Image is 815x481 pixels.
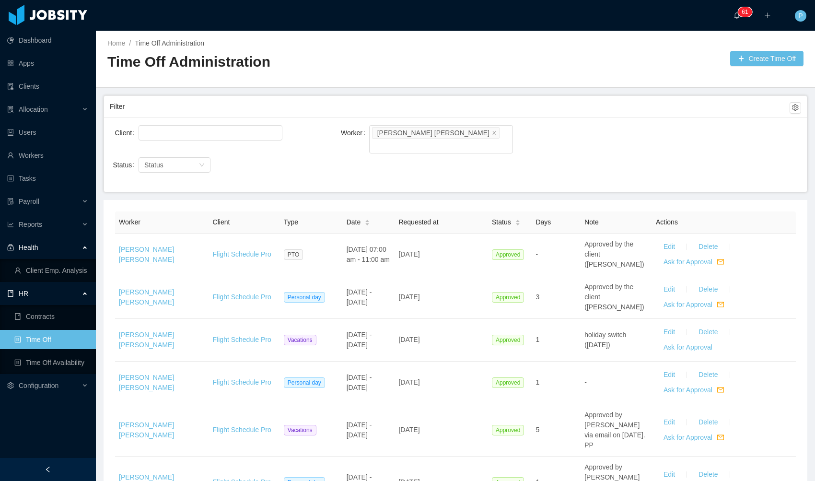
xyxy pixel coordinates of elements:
[347,374,372,391] span: [DATE] - [DATE]
[656,297,732,313] button: Ask for Approvalmail
[347,288,372,306] span: [DATE] - [DATE]
[347,331,372,349] span: [DATE] - [DATE]
[284,335,316,345] span: Vacations
[492,217,511,227] span: Status
[19,198,39,205] span: Payroll
[284,249,303,260] span: PTO
[691,282,725,297] button: Delete
[7,106,14,113] i: icon: solution
[119,288,174,306] a: [PERSON_NAME] [PERSON_NAME]
[656,340,720,355] button: Ask for Approval
[213,426,271,434] a: Flight Schedule Pro
[515,218,521,225] div: Sort
[19,106,48,113] span: Allocation
[584,283,644,311] span: Approved by the client ([PERSON_NAME])
[19,221,42,228] span: Reports
[656,383,732,398] button: Ask for Approvalmail
[492,292,524,303] span: Approved
[119,331,174,349] a: [PERSON_NAME] [PERSON_NAME]
[738,7,752,17] sup: 61
[745,7,748,17] p: 1
[365,218,370,221] i: icon: caret-up
[798,10,803,22] span: P
[284,425,316,435] span: Vacations
[398,293,419,301] span: [DATE]
[656,430,732,446] button: Ask for Approvalmail
[730,51,803,66] button: icon: plusCreate Time Off
[7,221,14,228] i: icon: line-chart
[135,39,204,47] a: Time Off Administration
[7,123,88,142] a: icon: robotUsers
[119,421,174,439] a: [PERSON_NAME] [PERSON_NAME]
[492,335,524,345] span: Approved
[213,293,271,301] a: Flight Schedule Pro
[656,325,683,340] button: Edit
[372,140,377,152] input: Worker
[284,218,298,226] span: Type
[536,378,539,386] span: 1
[347,421,372,439] span: [DATE] - [DATE]
[19,244,38,251] span: Health
[364,218,370,225] div: Sort
[536,336,539,343] span: 1
[119,218,140,226] span: Worker
[398,426,419,434] span: [DATE]
[492,249,524,260] span: Approved
[790,102,801,114] button: icon: setting
[691,415,725,430] button: Delete
[107,39,125,47] a: Home
[365,222,370,225] i: icon: caret-down
[7,77,88,96] a: icon: auditClients
[14,330,88,349] a: icon: profileTime Off
[536,426,539,434] span: 5
[341,129,369,137] label: Worker
[7,54,88,73] a: icon: appstoreApps
[656,367,683,383] button: Edit
[7,382,14,389] i: icon: setting
[7,290,14,297] i: icon: book
[584,331,626,349] span: holiday switch ([DATE])
[584,218,599,226] span: Note
[213,250,271,258] a: Flight Schedule Pro
[656,239,683,255] button: Edit
[115,129,139,137] label: Client
[213,218,230,226] span: Client
[284,292,325,303] span: Personal day
[515,218,520,221] i: icon: caret-up
[398,336,419,343] span: [DATE]
[119,246,174,263] a: [PERSON_NAME] [PERSON_NAME]
[656,415,683,430] button: Edit
[129,39,131,47] span: /
[19,382,58,389] span: Configuration
[144,161,163,169] span: Status
[284,377,325,388] span: Personal day
[764,12,771,19] i: icon: plus
[19,290,28,297] span: HR
[515,222,520,225] i: icon: caret-down
[656,282,683,297] button: Edit
[377,128,489,138] div: [PERSON_NAME] [PERSON_NAME]
[656,218,678,226] span: Actions
[213,336,271,343] a: Flight Schedule Pro
[492,377,524,388] span: Approved
[536,218,551,226] span: Days
[691,239,725,255] button: Delete
[347,246,390,263] span: [DATE] 07:00 am - 11:00 am
[7,169,88,188] a: icon: profileTasks
[372,127,500,139] li: Kesia Rosa Silva Martins
[656,255,732,270] button: Ask for Approvalmail
[492,130,497,136] i: icon: close
[536,293,539,301] span: 3
[347,217,361,227] span: Date
[7,31,88,50] a: icon: pie-chartDashboard
[398,250,419,258] span: [DATE]
[213,378,271,386] a: Flight Schedule Pro
[584,240,644,268] span: Approved by the client ([PERSON_NAME])
[110,98,790,116] div: Filter
[7,146,88,165] a: icon: userWorkers
[199,162,205,169] i: icon: down
[113,161,139,169] label: Status
[398,218,438,226] span: Requested at
[7,244,14,251] i: icon: medicine-box
[691,367,725,383] button: Delete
